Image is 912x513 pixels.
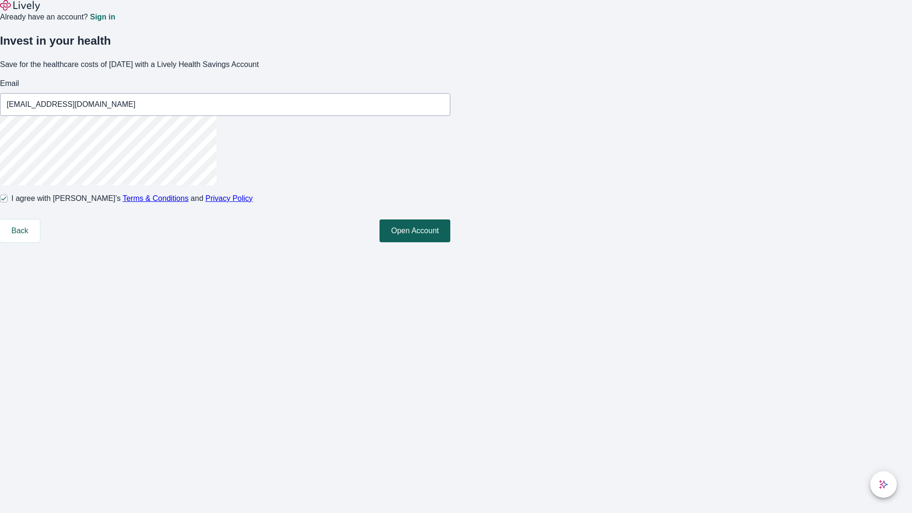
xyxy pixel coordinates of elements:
span: I agree with [PERSON_NAME]’s and [11,193,253,204]
svg: Lively AI Assistant [879,480,888,489]
a: Sign in [90,13,115,21]
a: Privacy Policy [206,194,253,202]
button: chat [870,471,897,498]
button: Open Account [380,219,450,242]
a: Terms & Conditions [123,194,189,202]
